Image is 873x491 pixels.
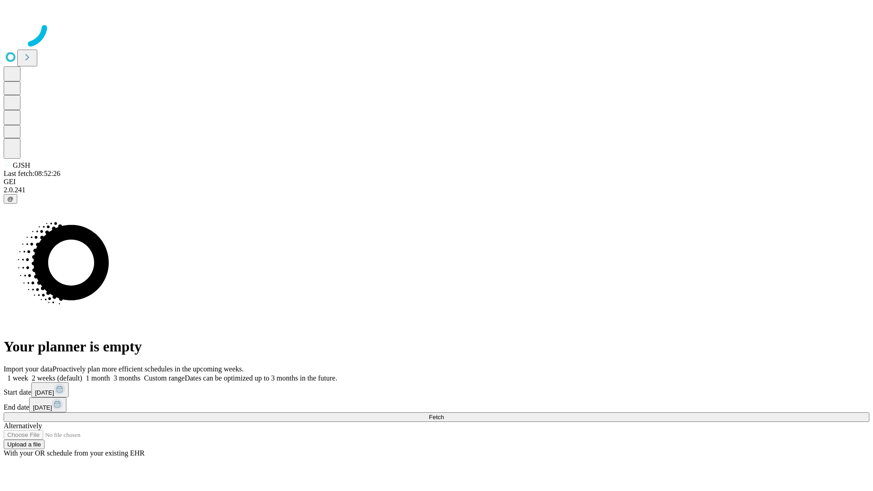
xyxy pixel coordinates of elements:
[32,374,82,382] span: 2 weeks (default)
[31,382,69,397] button: [DATE]
[4,412,869,422] button: Fetch
[86,374,110,382] span: 1 month
[4,170,60,177] span: Last fetch: 08:52:26
[13,161,30,169] span: GJSH
[4,382,869,397] div: Start date
[4,397,869,412] div: End date
[4,338,869,355] h1: Your planner is empty
[7,374,28,382] span: 1 week
[4,365,53,373] span: Import your data
[429,414,444,421] span: Fetch
[4,194,17,204] button: @
[29,397,66,412] button: [DATE]
[7,195,14,202] span: @
[53,365,244,373] span: Proactively plan more efficient schedules in the upcoming weeks.
[185,374,337,382] span: Dates can be optimized up to 3 months in the future.
[33,404,52,411] span: [DATE]
[4,449,145,457] span: With your OR schedule from your existing EHR
[4,178,869,186] div: GEI
[144,374,185,382] span: Custom range
[114,374,140,382] span: 3 months
[4,186,869,194] div: 2.0.241
[4,422,42,430] span: Alternatively
[4,440,45,449] button: Upload a file
[35,389,54,396] span: [DATE]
